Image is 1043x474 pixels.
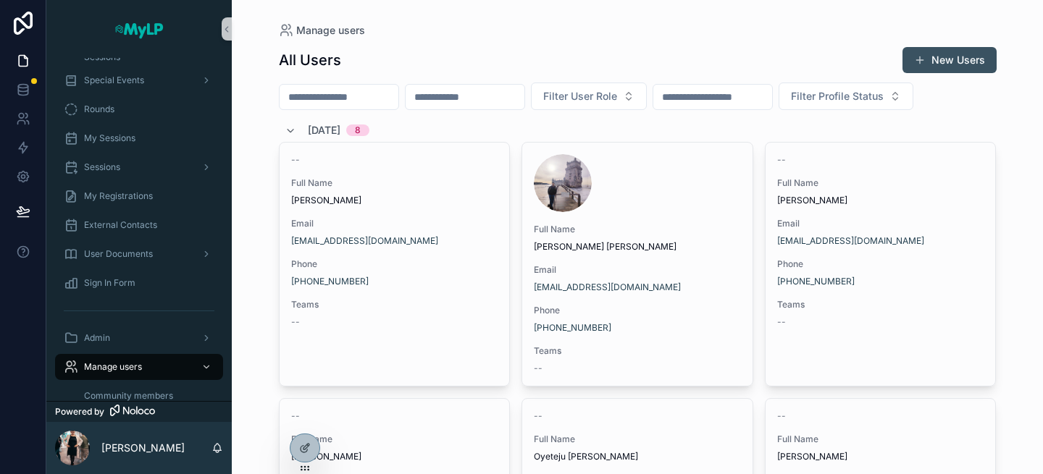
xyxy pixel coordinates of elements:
[296,23,365,38] span: Manage users
[84,361,142,373] span: Manage users
[534,363,543,374] span: --
[291,195,498,206] span: [PERSON_NAME]
[355,124,361,136] div: 8
[777,154,786,166] span: --
[534,224,741,235] span: Full Name
[84,161,120,173] span: Sessions
[55,354,223,380] a: Manage users
[291,177,498,189] span: Full Name
[291,258,498,270] span: Phone
[291,451,498,462] span: [PERSON_NAME]
[308,123,340,137] span: [DATE]
[84,332,110,344] span: Admin
[55,125,223,151] a: My Sessions
[291,433,498,445] span: Full Name
[84,190,153,202] span: My Registrations
[777,316,786,328] span: --
[777,299,984,310] span: Teams
[72,383,223,409] a: Community members
[534,451,741,462] span: Oyeteju [PERSON_NAME]
[543,89,617,103] span: Filter User Role
[777,235,924,247] a: [EMAIL_ADDRESS][DOMAIN_NAME]
[777,276,855,287] a: [PHONE_NUMBER]
[777,433,984,445] span: Full Name
[777,451,984,462] span: [PERSON_NAME]
[534,322,611,334] a: [PHONE_NUMBER]
[534,433,741,445] span: Full Name
[84,75,144,86] span: Special Events
[84,248,153,260] span: User Documents
[291,218,498,229] span: Email
[55,154,223,180] a: Sessions
[55,241,223,267] a: User Documents
[534,305,741,316] span: Phone
[101,441,185,455] p: [PERSON_NAME]
[531,82,647,110] button: Select Button
[777,177,984,189] span: Full Name
[55,270,223,296] a: Sign In Form
[777,258,984,270] span: Phone
[55,212,223,238] a: External Contacts
[291,154,300,166] span: --
[534,345,741,357] span: Teams
[55,67,223,93] a: Special Events
[902,47,997,73] button: New Users
[777,410,786,422] span: --
[534,264,741,276] span: Email
[791,89,884,103] span: Filter Profile Status
[84,277,135,289] span: Sign In Form
[534,241,741,253] span: [PERSON_NAME] [PERSON_NAME]
[291,316,300,328] span: --
[534,410,543,422] span: --
[55,325,223,351] a: Admin
[777,195,984,206] span: [PERSON_NAME]
[291,235,438,247] a: [EMAIL_ADDRESS][DOMAIN_NAME]
[114,17,164,41] img: App logo
[84,103,114,115] span: Rounds
[779,82,913,110] button: Select Button
[55,96,223,122] a: Rounds
[521,142,753,386] a: Full Name[PERSON_NAME] [PERSON_NAME]Email[EMAIL_ADDRESS][DOMAIN_NAME]Phone[PHONE_NUMBER]Teams--
[291,299,498,310] span: Teams
[534,282,681,293] a: [EMAIL_ADDRESS][DOMAIN_NAME]
[84,219,157,231] span: External Contacts
[279,142,511,386] a: --Full Name[PERSON_NAME]Email[EMAIL_ADDRESS][DOMAIN_NAME]Phone[PHONE_NUMBER]Teams--
[765,142,997,386] a: --Full Name[PERSON_NAME]Email[EMAIL_ADDRESS][DOMAIN_NAME]Phone[PHONE_NUMBER]Teams--
[46,58,232,401] div: scrollable content
[279,23,365,38] a: Manage users
[291,276,369,287] a: [PHONE_NUMBER]
[291,410,300,422] span: --
[46,401,232,422] a: Powered by
[55,183,223,209] a: My Registrations
[55,406,104,418] span: Powered by
[84,390,173,402] span: Community members
[777,218,984,229] span: Email
[84,132,135,144] span: My Sessions
[279,50,341,70] h1: All Users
